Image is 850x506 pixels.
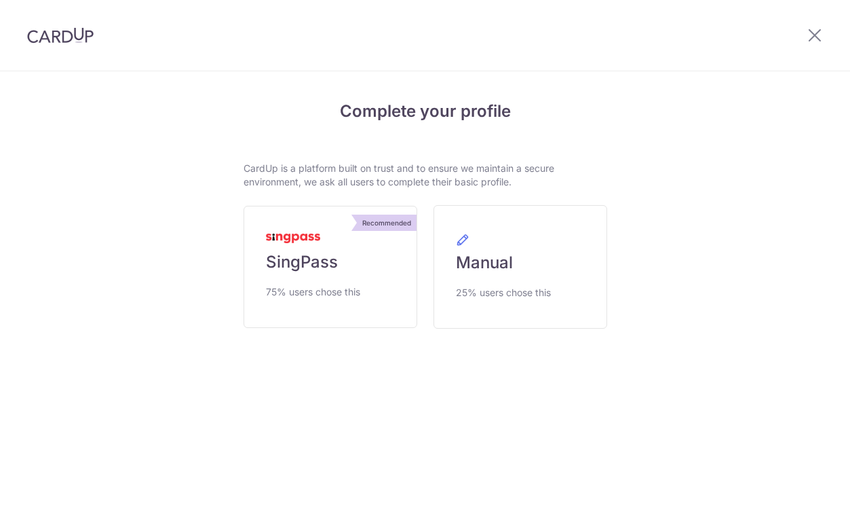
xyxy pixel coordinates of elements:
[456,252,513,274] span: Manual
[266,234,320,243] img: MyInfoLogo
[266,284,360,300] span: 75% users chose this
[433,205,607,329] a: Manual 25% users chose this
[456,285,551,301] span: 25% users chose this
[244,99,607,124] h4: Complete your profile
[762,465,836,499] iframe: Opens a widget where you can find more information
[266,251,338,273] span: SingPass
[27,27,94,43] img: CardUp
[244,206,417,328] a: Recommended SingPass 75% users chose this
[244,162,607,189] p: CardUp is a platform built on trust and to ensure we maintain a secure environment, we ask all us...
[357,215,417,231] div: Recommended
